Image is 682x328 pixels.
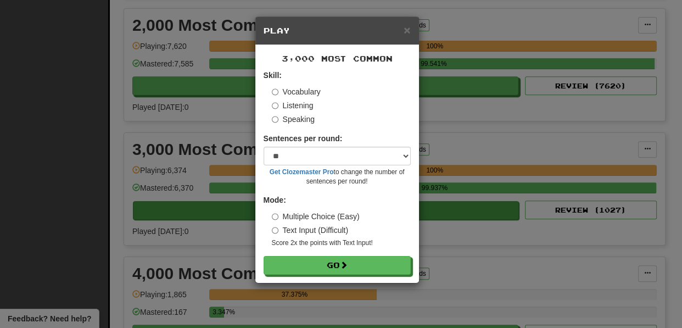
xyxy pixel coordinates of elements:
input: Speaking [272,116,279,123]
button: Close [404,24,410,36]
label: Sentences per round: [264,133,343,144]
small: Score 2x the points with Text Input ! [272,238,411,248]
input: Vocabulary [272,88,279,96]
button: Go [264,256,411,275]
label: Listening [272,100,314,111]
strong: Skill: [264,71,282,80]
h5: Play [264,25,411,36]
input: Listening [272,102,279,109]
a: Get Clozemaster Pro [270,168,334,176]
small: to change the number of sentences per round! [264,168,411,186]
span: × [404,24,410,36]
input: Text Input (Difficult) [272,227,279,234]
strong: Mode: [264,196,286,204]
label: Multiple Choice (Easy) [272,211,360,222]
input: Multiple Choice (Easy) [272,213,279,220]
label: Speaking [272,114,315,125]
label: Text Input (Difficult) [272,225,349,236]
span: 3,000 Most Common [282,54,393,63]
label: Vocabulary [272,86,321,97]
